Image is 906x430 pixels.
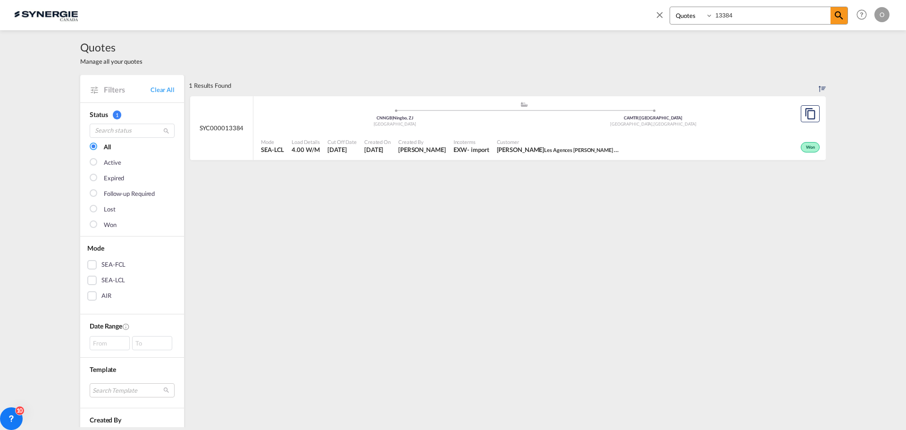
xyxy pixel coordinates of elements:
[80,40,143,55] span: Quotes
[104,205,116,214] div: Lost
[104,158,121,168] div: Active
[377,115,413,120] span: CNNGB Ningbo, ZJ
[638,115,640,120] span: |
[854,7,870,23] span: Help
[830,7,847,24] span: icon-magnify
[654,9,665,20] md-icon: icon-close
[132,336,172,350] div: To
[122,323,130,330] md-icon: Created On
[801,142,820,152] div: Won
[497,145,620,154] span: Yohan Plourde Les Agences Yohan Plourde Inc
[90,336,175,350] span: From To
[104,174,124,183] div: Expired
[90,336,130,350] div: From
[713,7,830,24] input: Enter Quotation Number
[80,57,143,66] span: Manage all your quotes
[104,220,117,230] div: Won
[90,124,175,138] input: Search status
[364,138,391,145] span: Created On
[90,322,122,330] span: Date Range
[163,127,170,135] md-icon: icon-magnify
[101,260,126,270] div: SEA-FCL
[398,145,446,154] span: Adriana Groposila
[87,291,177,301] md-checkbox: AIR
[261,145,284,154] span: SEA-LCL
[261,138,284,145] span: Mode
[854,7,874,24] div: Help
[453,145,489,154] div: EXW import
[189,75,231,96] div: 1 Results Found
[101,276,125,285] div: SEA-LCL
[805,108,816,119] md-icon: assets/icons/custom/copyQuote.svg
[90,110,108,118] span: Status
[104,143,111,152] div: All
[610,121,654,126] span: [GEOGRAPHIC_DATA]
[14,4,78,25] img: 1f56c880d42311ef80fc7dca854c8e59.png
[327,138,357,145] span: Cut Off Date
[200,124,244,132] span: SYC000013384
[292,146,319,153] span: 4.00 W/M
[497,138,620,145] span: Customer
[874,7,889,22] div: O
[364,145,391,154] span: 18 Jul 2025
[90,110,175,119] div: Status 1
[624,115,682,120] span: CAMTR [GEOGRAPHIC_DATA]
[801,105,820,122] button: Copy Quote
[519,102,530,107] md-icon: assets/icons/custom/ship-fill.svg
[392,115,394,120] span: |
[544,146,620,153] span: Les Agences [PERSON_NAME] Inc
[806,144,817,151] span: Won
[327,145,357,154] span: 18 Jul 2025
[654,7,670,29] span: icon-close
[398,138,446,145] span: Created By
[113,110,121,119] span: 1
[151,85,175,94] a: Clear All
[819,75,826,96] div: Sort by: Created On
[190,96,826,160] div: SYC000013384 assets/icons/custom/ship-fill.svgassets/icons/custom/roll-o-plane.svgOriginNingbo, Z...
[90,416,121,424] span: Created By
[87,244,104,252] span: Mode
[87,276,177,285] md-checkbox: SEA-LCL
[654,121,696,126] span: [GEOGRAPHIC_DATA]
[104,189,155,199] div: Follow-up Required
[453,145,468,154] div: EXW
[374,121,416,126] span: [GEOGRAPHIC_DATA]
[453,138,489,145] span: Incoterms
[87,260,177,270] md-checkbox: SEA-FCL
[833,10,845,21] md-icon: icon-magnify
[292,138,320,145] span: Load Details
[104,84,151,95] span: Filters
[101,291,111,301] div: AIR
[90,365,116,373] span: Template
[467,145,489,154] div: - import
